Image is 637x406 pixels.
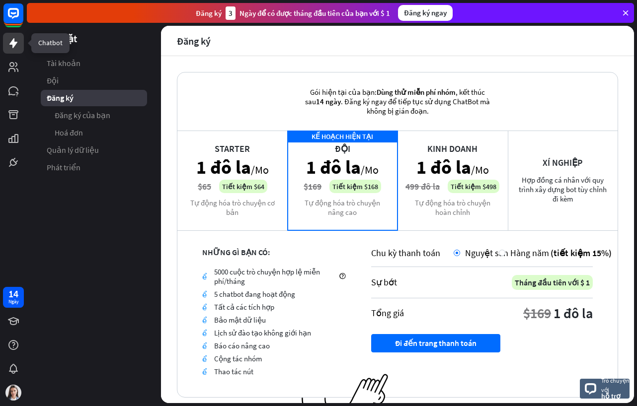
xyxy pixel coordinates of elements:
i: kiểm [202,316,207,324]
span: Đội [47,75,59,86]
font: Cài đặt [47,33,77,44]
span: Trò chuyện với [601,376,630,395]
div: Sự bớt [371,276,397,288]
div: Gói hiện tại của bạn: , kết thúc sau . Đăng ký ngay để tiếp tục sử dụng ChatBot mà không bị gián ... [291,72,504,131]
span: Bảo mật dữ liệu [214,315,266,325]
span: 5 chatbot đang hoạt động [214,289,295,299]
a: Quản lý dữ liệu [41,142,147,158]
span: Lịch sử đào tạo không giới hạn [214,328,311,338]
div: Chu kỳ thanh toán [371,247,454,259]
div: $169 [523,304,551,322]
a: Tài khoản [41,55,147,71]
span: 14 ngày [316,97,341,106]
span: Hoá đơn [55,128,83,138]
span: Cộng tác nhóm [214,354,262,363]
span: Phát triển [47,162,80,173]
a: Phát triển [41,159,147,176]
font: Đi đến trang thanh toán [395,335,477,352]
span: Báo cáo nâng cao [214,341,270,350]
i: kiểm [202,329,207,337]
div: 14 [8,289,18,298]
a: Đăng ký của bạn [41,107,147,124]
i: kiểm [202,290,207,298]
span: 5000 cuộc trò chuyện hợp lệ miễn phí/tháng [214,267,336,286]
button: Mở tiện ích trò chuyện LiveChat [8,4,38,34]
div: Tháng đầu tiên với $ 1 [512,275,593,290]
span: Thao tác nút [214,367,253,376]
span: Hàng năm [510,247,549,259]
span: Tất cả các tích hợp [214,302,274,312]
i: kiểm [202,368,207,375]
a: Hoá đơn [41,125,147,141]
span: hỗ trợ [601,392,630,401]
i: kiểm [202,355,207,362]
span: Đăng ký [47,93,74,103]
span: Quản lý dữ liệu [47,145,99,155]
font: Đăng ký [196,8,222,18]
div: Tổng giá [371,307,404,319]
div: NHỮNG GÌ BẠN CÓ: [202,247,346,257]
div: Đăng ký [177,35,211,47]
div: Ngày [8,298,19,305]
span: Nguyệt san [465,247,508,259]
span: Tài khoản [47,58,80,68]
i: kiểm [202,303,207,311]
div: 3 [226,6,236,20]
div: 1 đô la [554,304,593,322]
a: 14 Ngày [3,287,24,308]
span: Đăng ký của bạn [55,110,110,121]
i: kiểm [202,272,207,280]
font: Ngày để có được tháng đầu tiên của bạn với $ 1 [239,8,390,18]
span: (tiết kiệm 15%) [551,247,612,259]
i: kiểm [202,342,207,349]
div: Đăng ký ngay [398,5,453,21]
a: Đội [41,72,147,89]
span: Dùng thử miễn phí nhóm [377,87,456,97]
button: Đi đến trang thanh toán [371,334,500,352]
